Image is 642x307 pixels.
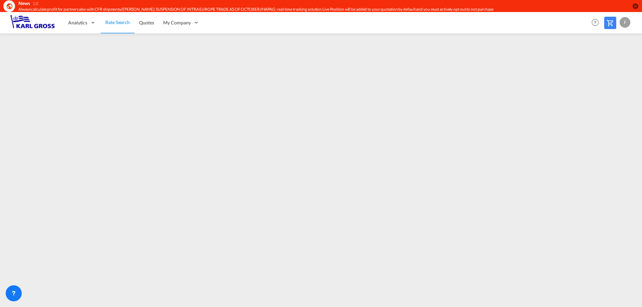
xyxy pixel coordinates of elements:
[620,17,630,28] div: F
[6,3,13,9] md-icon: icon-earth
[590,17,601,28] span: Help
[10,15,55,30] img: 3269c73066d711f095e541db4db89301.png
[33,1,39,7] div: 1/2
[158,12,204,33] div: My Company
[68,19,87,26] span: Analytics
[590,17,604,29] div: Help
[163,19,191,26] span: My Company
[105,19,130,25] span: Rate Search
[134,12,158,33] a: Quotes
[18,7,543,12] div: Always calculate profit for partners also with CFR shipments//YANG MING: SUSPENSION OF INTRA EURO...
[101,12,134,33] a: Rate Search
[139,20,154,25] span: Quotes
[632,3,639,9] button: icon-close-circle
[64,12,101,33] div: Analytics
